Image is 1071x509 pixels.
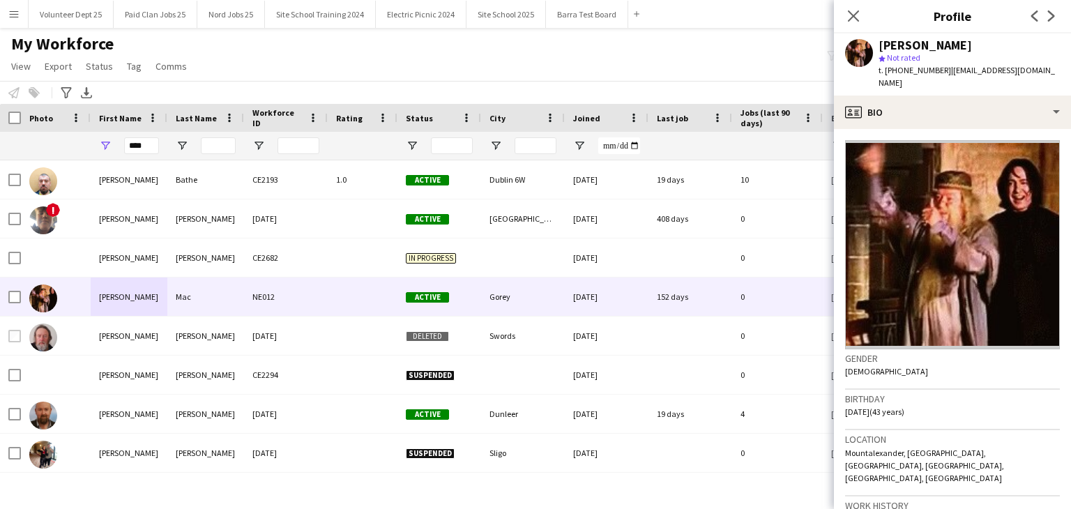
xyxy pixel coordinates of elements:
div: CE2294 [244,356,328,394]
span: [DATE] (43 years) [845,407,904,417]
div: [PERSON_NAME] [91,356,167,394]
h3: Profile [834,7,1071,25]
div: CE2682 [244,238,328,277]
h3: Birthday [845,393,1060,405]
input: Joined Filter Input [598,137,640,154]
div: [PERSON_NAME] [91,199,167,238]
button: Open Filter Menu [831,139,844,152]
div: 408 days [648,199,732,238]
div: 0 [732,317,823,355]
span: In progress [406,253,456,264]
span: Suspended [406,448,455,459]
span: Not rated [887,52,920,63]
img: Crew avatar or photo [845,140,1060,349]
div: 1.0 [328,160,397,199]
div: Gorey [481,278,565,316]
div: [DATE] [244,395,328,433]
span: Email [831,113,853,123]
div: Mac [167,278,244,316]
button: Open Filter Menu [176,139,188,152]
div: 19 days [648,395,732,433]
span: t. [PHONE_NUMBER] [879,65,951,75]
div: CE2193 [244,160,328,199]
span: Last Name [176,113,217,123]
span: Active [406,175,449,185]
div: [DATE] [565,317,648,355]
span: Tag [127,60,142,73]
span: View [11,60,31,73]
span: Status [86,60,113,73]
button: Site School Training 2024 [265,1,376,28]
span: Mountalexander, [GEOGRAPHIC_DATA], [GEOGRAPHIC_DATA], [GEOGRAPHIC_DATA], [GEOGRAPHIC_DATA], [GEOG... [845,448,1004,483]
input: Last Name Filter Input [201,137,236,154]
button: Electric Picnic 2024 [376,1,466,28]
div: [DATE] [565,278,648,316]
div: [DATE] [565,434,648,472]
div: [DATE] [244,317,328,355]
a: Status [80,57,119,75]
div: 0 [732,199,823,238]
img: Alan Docherty [29,206,57,234]
div: [DATE] [244,199,328,238]
div: [PERSON_NAME] [167,395,244,433]
div: Swords [481,317,565,355]
button: Nord Jobs 25 [197,1,265,28]
span: ! [46,203,60,217]
div: [PERSON_NAME] [167,238,244,277]
button: Open Filter Menu [99,139,112,152]
span: Joined [573,113,600,123]
h3: Location [845,433,1060,446]
div: NE012 [244,278,328,316]
span: My Workforce [11,33,114,54]
div: [PERSON_NAME] [167,356,244,394]
button: Open Filter Menu [252,139,265,152]
div: [PERSON_NAME] [167,317,244,355]
img: Alan Ryan [29,402,57,430]
span: Deleted [406,331,449,342]
div: 0 [732,434,823,472]
a: Export [39,57,77,75]
div: Bio [834,96,1071,129]
span: Export [45,60,72,73]
div: [PERSON_NAME] [167,434,244,472]
input: Status Filter Input [431,137,473,154]
span: Active [406,214,449,225]
div: Bathe [167,160,244,199]
div: 0 [732,278,823,316]
div: [DATE] [244,434,328,472]
span: Status [406,113,433,123]
img: Alan Bathe [29,167,57,195]
input: Row Selection is disabled for this row (unchecked) [8,330,21,342]
span: Active [406,409,449,420]
span: City [489,113,506,123]
button: Site School 2025 [466,1,546,28]
a: Comms [150,57,192,75]
h3: Gender [845,352,1060,365]
span: Last job [657,113,688,123]
span: First Name [99,113,142,123]
span: Suspended [406,370,455,381]
button: Open Filter Menu [406,139,418,152]
button: Open Filter Menu [489,139,502,152]
div: [DATE] [565,199,648,238]
div: 4 [732,395,823,433]
span: Comms [155,60,187,73]
a: View [6,57,36,75]
input: Workforce ID Filter Input [278,137,319,154]
div: Dublin 6W [481,160,565,199]
img: Alan MOEN [29,324,57,351]
div: [DATE] [565,356,648,394]
app-action-btn: Advanced filters [58,84,75,101]
button: Volunteer Dept 25 [29,1,114,28]
div: 0 [732,356,823,394]
div: [PERSON_NAME] [91,160,167,199]
div: [DATE] [565,160,648,199]
span: Photo [29,113,53,123]
div: 10 [732,160,823,199]
div: [PERSON_NAME] [167,199,244,238]
input: First Name Filter Input [124,137,159,154]
div: [PERSON_NAME] [91,278,167,316]
span: Active [406,292,449,303]
div: [PERSON_NAME] [91,395,167,433]
div: 0 [732,238,823,277]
